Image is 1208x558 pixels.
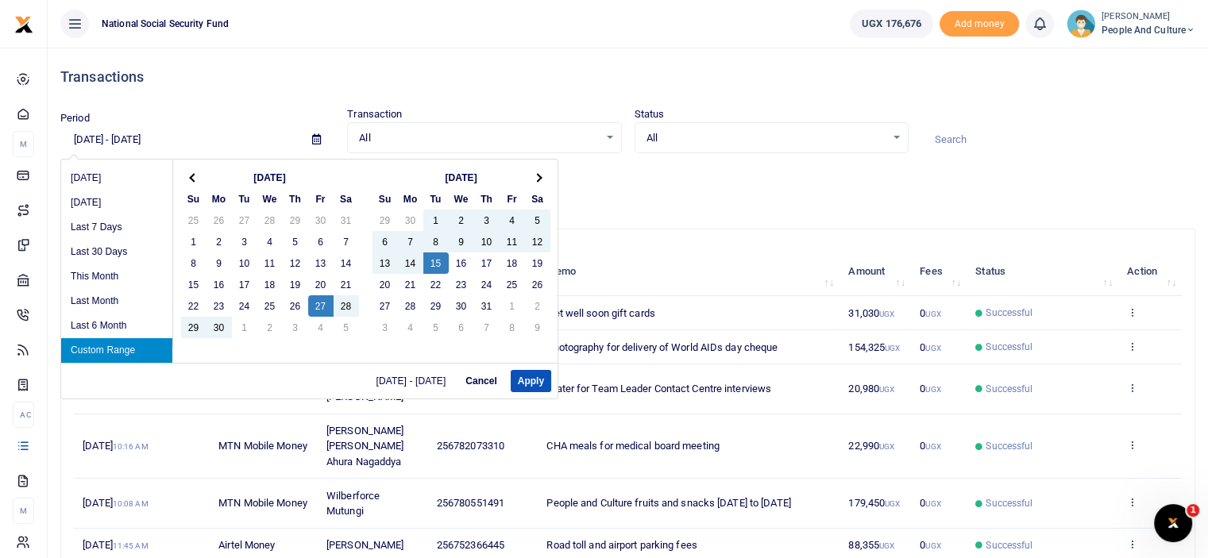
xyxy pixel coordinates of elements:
[283,317,308,338] td: 3
[546,440,720,452] span: CHA meals for medical board meeting
[14,17,33,29] a: logo-small logo-large logo-large
[940,11,1019,37] li: Toup your wallet
[848,307,894,319] span: 31,030
[458,370,504,392] button: Cancel
[1067,10,1195,38] a: profile-user [PERSON_NAME] People and Culture
[181,210,206,231] td: 25
[257,231,283,252] td: 4
[218,440,307,452] span: MTN Mobile Money
[1187,504,1199,517] span: 1
[257,210,283,231] td: 28
[511,370,551,392] button: Apply
[546,307,654,319] span: Get well soon gift cards
[911,247,967,296] th: Fees: activate to sort column ascending
[113,499,149,508] small: 10:08 AM
[423,252,449,274] td: 15
[326,490,380,518] span: Wilberforce Mutungi
[850,10,933,38] a: UGX 176,676
[879,541,894,550] small: UGX
[398,317,423,338] td: 4
[449,210,474,231] td: 2
[862,16,921,32] span: UGX 176,676
[257,274,283,295] td: 18
[986,382,1032,396] span: Successful
[60,68,1195,86] h4: Transactions
[925,442,940,451] small: UGX
[60,126,299,153] input: select period
[423,231,449,252] td: 8
[885,499,900,508] small: UGX
[525,188,550,210] th: Sa
[423,274,449,295] td: 22
[474,188,500,210] th: Th
[206,295,232,317] td: 23
[61,314,172,338] li: Last 6 Month
[848,383,894,394] span: 20,980
[283,188,308,210] th: Th
[925,541,940,550] small: UGX
[525,210,550,231] td: 5
[525,274,550,295] td: 26
[525,295,550,317] td: 2
[879,442,894,451] small: UGX
[232,188,257,210] th: Tu
[920,440,940,452] span: 0
[843,10,940,38] li: Wallet ballance
[967,247,1118,296] th: Status: activate to sort column ascending
[308,274,334,295] td: 20
[500,252,525,274] td: 18
[181,231,206,252] td: 1
[879,385,894,394] small: UGX
[308,188,334,210] th: Fr
[218,497,307,509] span: MTN Mobile Money
[925,385,940,394] small: UGX
[283,252,308,274] td: 12
[359,130,598,146] span: All
[1154,504,1192,542] iframe: Intercom live chat
[500,274,525,295] td: 25
[372,210,398,231] td: 29
[848,341,900,353] span: 154,325
[1102,23,1195,37] span: People and Culture
[257,295,283,317] td: 25
[326,375,403,402] span: [PERSON_NAME] [PERSON_NAME]
[1118,247,1182,296] th: Action: activate to sort column ascending
[921,126,1195,153] input: Search
[879,310,894,318] small: UGX
[232,274,257,295] td: 17
[13,498,34,524] li: M
[546,383,771,394] span: Water for Team Leader Contact Centre interviews
[525,317,550,338] td: 9
[83,440,148,452] span: [DATE]
[206,188,232,210] th: Mo
[398,210,423,231] td: 30
[474,252,500,274] td: 17
[232,210,257,231] td: 27
[474,210,500,231] td: 3
[308,295,334,317] td: 27
[334,231,359,252] td: 7
[283,210,308,231] td: 29
[334,317,359,338] td: 5
[925,499,940,508] small: UGX
[925,344,940,352] small: UGX
[885,344,900,352] small: UGX
[372,317,398,338] td: 3
[61,289,172,314] li: Last Month
[474,231,500,252] td: 10
[423,188,449,210] th: Tu
[423,210,449,231] td: 1
[60,110,90,126] label: Period
[449,188,474,210] th: We
[398,231,423,252] td: 7
[546,341,778,353] span: Photography for delivery of World AIDs day cheque
[308,231,334,252] td: 6
[500,188,525,210] th: Fr
[920,497,940,509] span: 0
[986,496,1032,510] span: Successful
[347,106,402,122] label: Transaction
[646,130,886,146] span: All
[13,402,34,428] li: Ac
[372,295,398,317] td: 27
[257,188,283,210] th: We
